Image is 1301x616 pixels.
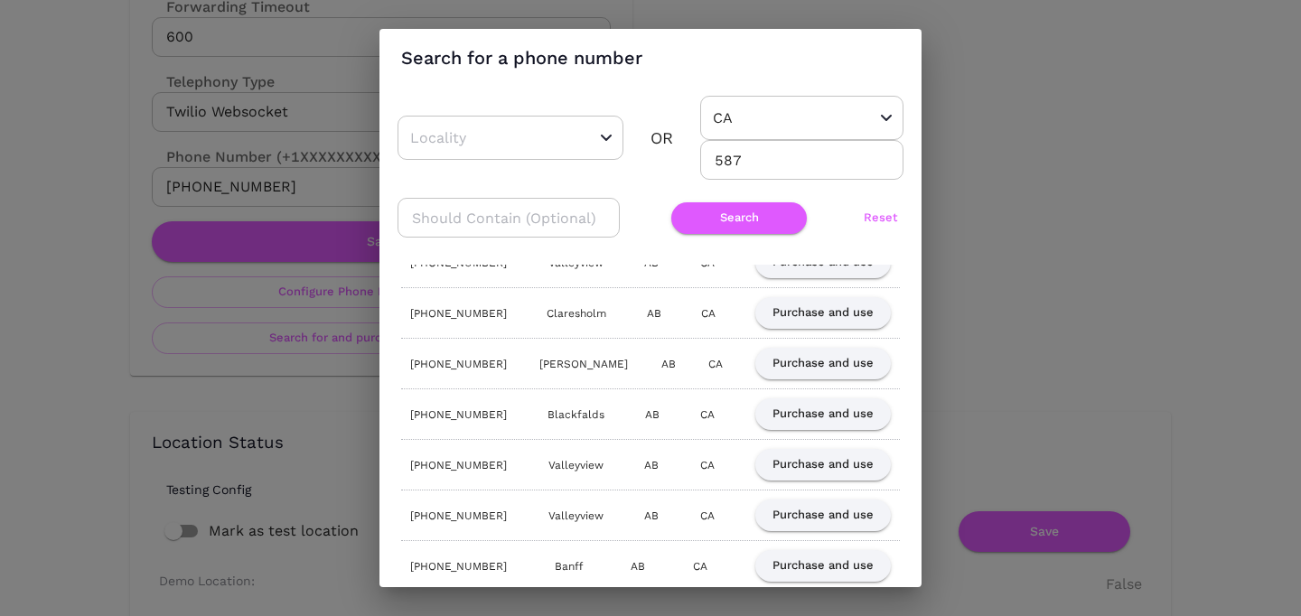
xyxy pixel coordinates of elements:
[755,449,891,481] button: Purchase and use
[645,406,660,424] div: AB
[650,125,673,152] div: OR
[708,355,723,373] div: CA
[644,507,659,525] div: AB
[755,499,891,531] button: Purchase and use
[700,456,715,474] div: CA
[755,297,891,329] button: Purchase and use
[700,406,715,424] div: CA
[410,456,507,474] div: [PHONE_NUMBER]
[661,355,676,373] div: AB
[406,124,559,152] input: Locality
[548,406,604,424] div: Blackfalds
[595,127,617,149] button: Open
[755,348,891,379] button: Purchase and use
[644,456,659,474] div: AB
[671,202,807,234] button: Search
[410,507,507,525] div: [PHONE_NUMBER]
[398,198,620,238] input: Should Contain (Optional)
[647,304,661,322] div: AB
[547,304,606,322] div: Claresholm
[858,202,903,234] button: Reset
[555,557,583,575] div: Banff
[539,355,628,373] div: [PERSON_NAME]
[548,456,604,474] div: Valleyview
[410,406,507,424] div: [PHONE_NUMBER]
[379,29,922,87] h2: Search for a phone number
[708,104,839,132] input: Country
[755,398,891,430] button: Purchase and use
[701,304,716,322] div: CA
[410,557,507,575] div: [PHONE_NUMBER]
[410,304,507,322] div: [PHONE_NUMBER]
[875,107,897,129] button: Open
[755,550,891,582] button: Purchase and use
[700,140,903,180] input: Area Code
[631,557,645,575] div: AB
[693,557,707,575] div: CA
[700,507,715,525] div: CA
[410,355,507,373] div: [PHONE_NUMBER]
[548,507,604,525] div: Valleyview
